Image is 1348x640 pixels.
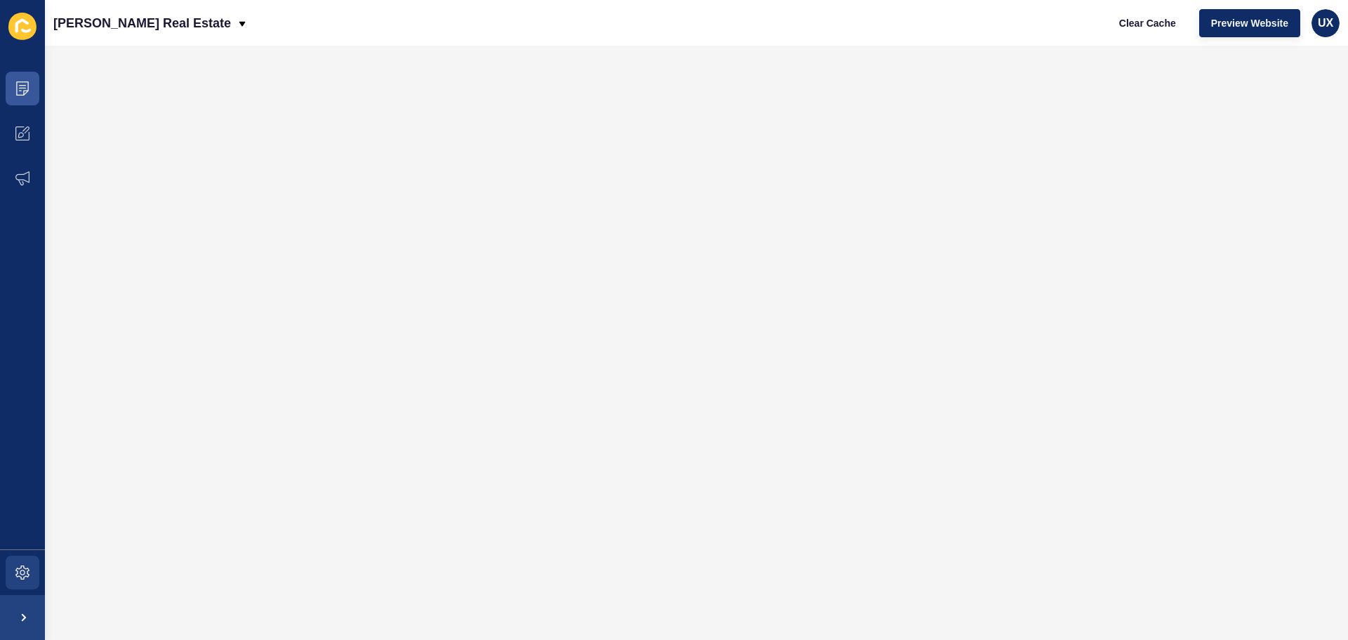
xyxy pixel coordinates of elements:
button: Clear Cache [1107,9,1188,37]
button: Preview Website [1199,9,1300,37]
span: UX [1318,16,1333,30]
span: Preview Website [1211,16,1288,30]
p: [PERSON_NAME] Real Estate [53,6,231,41]
span: Clear Cache [1119,16,1176,30]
